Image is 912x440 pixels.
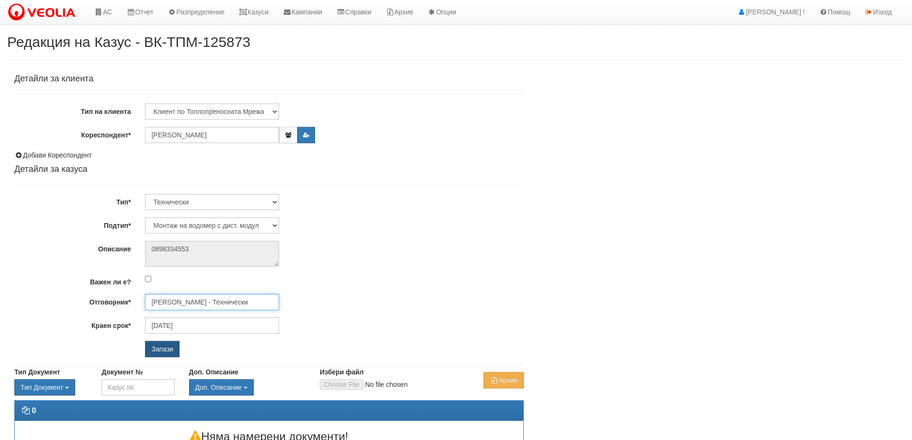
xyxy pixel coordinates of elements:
[32,406,36,415] strong: 0
[7,2,80,23] img: VeoliaLogo.png
[145,127,279,143] input: ЕГН/Име/Адрес/Аб.№/Парт.№/Тел./Email
[21,384,63,391] span: Тип Документ
[189,367,238,377] label: Доп. Описание
[14,367,60,377] label: Тип Документ
[189,379,254,395] button: Доп. Описание
[14,74,524,84] h4: Детайли за клиента
[101,379,174,395] input: Казус №
[145,294,279,310] input: Търсене по Име / Имейл
[14,379,87,395] div: Двоен клик, за изчистване на избраната стойност.
[7,317,138,330] label: Краен срок*
[320,367,364,377] label: Избери файл
[7,34,905,50] h2: Редакция на Казус - ВК-ТПМ-125873
[7,241,138,254] label: Описание
[7,127,138,140] label: Кореспондент*
[14,165,524,174] h4: Детайли за казуса
[145,341,180,357] input: Запази
[145,241,279,267] textarea: 0898334553
[14,379,75,395] button: Тип Документ
[189,379,305,395] div: Двоен клик, за изчистване на избраната стойност.
[7,217,138,230] label: Подтип*
[484,372,523,388] button: Архив
[7,103,138,116] label: Тип на клиента
[195,384,242,391] span: Доп. Описание
[7,274,138,287] label: Важен ли е?
[7,294,138,307] label: Отговорник*
[14,150,524,160] div: Добави Кореспондент
[101,367,143,377] label: Документ №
